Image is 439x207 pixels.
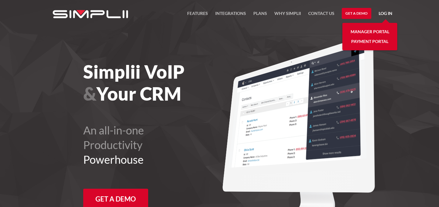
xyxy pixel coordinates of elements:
a: Manager Portal [351,27,389,37]
span: Powerhouse [83,153,144,166]
a: Plans [253,10,267,21]
a: FEATURES [187,10,208,21]
a: Integrations [215,10,246,21]
a: Payment Portal [351,37,388,46]
a: Why Simplii [274,10,301,21]
span: & [83,83,96,105]
h1: Simplii VoIP Your CRM [83,61,253,105]
a: Contact US [308,10,334,21]
h2: An all-in-one Productivity [83,123,253,167]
